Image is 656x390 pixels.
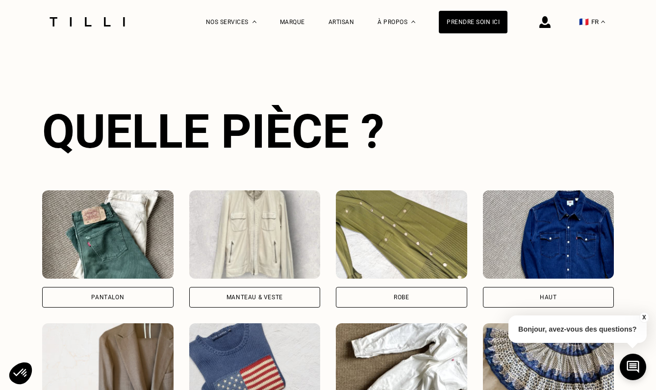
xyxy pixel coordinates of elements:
[639,312,649,323] button: X
[42,104,614,159] div: Quelle pièce ?
[46,17,128,26] img: Logo du service de couturière Tilli
[394,294,409,300] div: Robe
[189,190,321,279] img: Tilli retouche votre Manteau & Veste
[42,190,174,279] img: Tilli retouche votre Pantalon
[328,19,354,26] a: Artisan
[280,19,305,26] a: Marque
[539,16,551,28] img: icône connexion
[540,294,556,300] div: Haut
[439,11,507,33] a: Prendre soin ici
[411,21,415,23] img: Menu déroulant à propos
[227,294,283,300] div: Manteau & Veste
[579,17,589,26] span: 🇫🇷
[336,190,467,279] img: Tilli retouche votre Robe
[483,190,614,279] img: Tilli retouche votre Haut
[91,294,124,300] div: Pantalon
[508,315,647,343] p: Bonjour, avez-vous des questions?
[601,21,605,23] img: menu déroulant
[252,21,256,23] img: Menu déroulant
